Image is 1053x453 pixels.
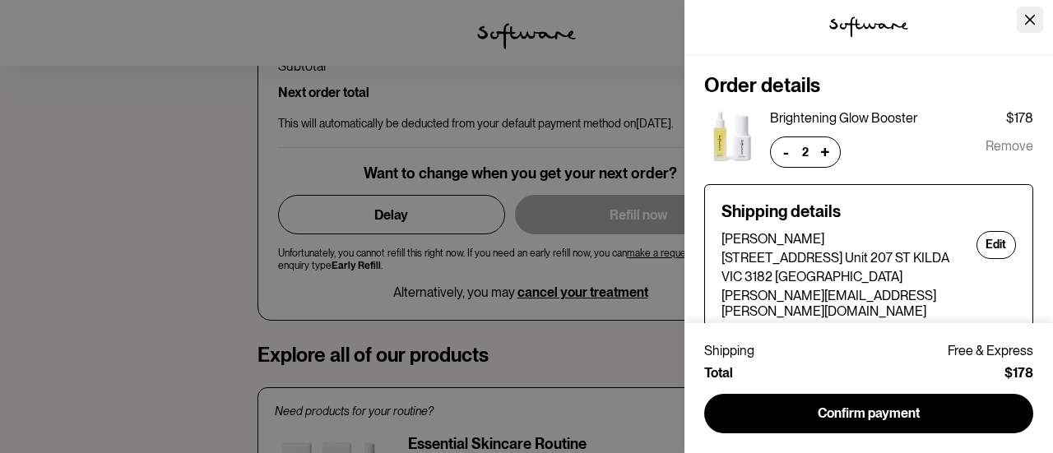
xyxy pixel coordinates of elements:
button: Confirm payment [704,394,1033,433]
span: 2 [797,144,814,160]
p: Total [704,365,733,381]
h3: Shipping details [721,201,1016,221]
p: Brightening Glow Booster [770,110,917,126]
p: $178 [1006,110,1033,126]
button: - [774,141,797,164]
img: clx11f20e00003b6d01crasq2.png [704,110,757,163]
p: [PERSON_NAME][EMAIL_ADDRESS][PERSON_NAME][DOMAIN_NAME] [721,288,963,319]
p: [PERSON_NAME] [721,231,963,247]
h3: Order details [704,74,1033,98]
button: Edit [976,231,1016,259]
button: + [814,141,837,164]
p: VIC 3182 [GEOGRAPHIC_DATA] [721,269,963,284]
button: Close [1017,7,1043,33]
p: $178 [1004,365,1033,381]
p: [STREET_ADDRESS] Unit 207 ST KILDA [721,250,963,266]
p: Free & Express [948,343,1033,358]
p: Shipping [704,343,754,358]
span: Remove [986,136,1033,168]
